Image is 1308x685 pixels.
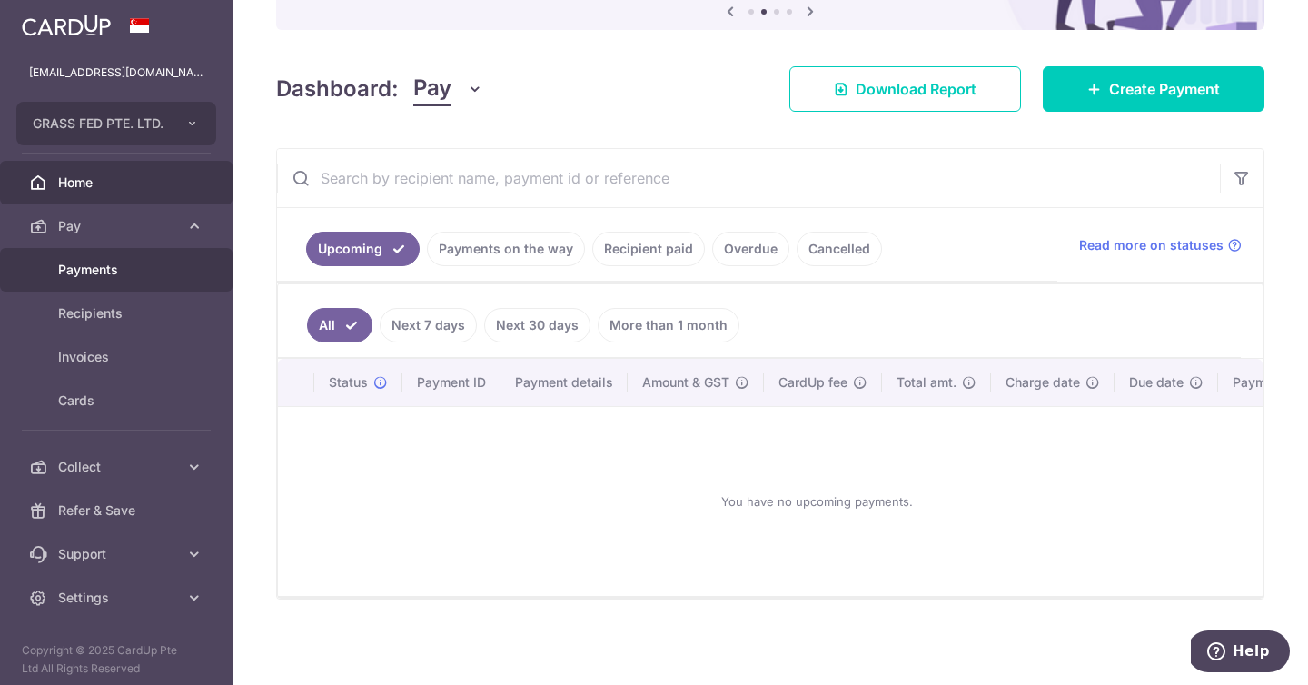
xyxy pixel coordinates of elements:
[58,174,178,192] span: Home
[598,308,739,342] a: More than 1 month
[307,308,372,342] a: All
[1006,373,1080,392] span: Charge date
[329,373,368,392] span: Status
[413,72,451,106] span: Pay
[789,66,1021,112] a: Download Report
[1129,373,1184,392] span: Due date
[642,373,729,392] span: Amount & GST
[58,589,178,607] span: Settings
[897,373,956,392] span: Total amt.
[58,348,178,366] span: Invoices
[22,15,111,36] img: CardUp
[797,232,882,266] a: Cancelled
[413,72,483,106] button: Pay
[58,217,178,235] span: Pay
[1109,78,1220,100] span: Create Payment
[277,149,1220,207] input: Search by recipient name, payment id or reference
[778,373,847,392] span: CardUp fee
[58,261,178,279] span: Payments
[1043,66,1264,112] a: Create Payment
[427,232,585,266] a: Payments on the way
[306,232,420,266] a: Upcoming
[58,392,178,410] span: Cards
[856,78,976,100] span: Download Report
[276,73,399,105] h4: Dashboard:
[1079,236,1242,254] a: Read more on statuses
[58,304,178,323] span: Recipients
[484,308,590,342] a: Next 30 days
[500,359,628,406] th: Payment details
[592,232,705,266] a: Recipient paid
[58,458,178,476] span: Collect
[712,232,789,266] a: Overdue
[29,64,203,82] p: [EMAIL_ADDRESS][DOMAIN_NAME]
[380,308,477,342] a: Next 7 days
[16,102,216,145] button: GRASS FED PTE. LTD.
[33,114,167,133] span: GRASS FED PTE. LTD.
[58,545,178,563] span: Support
[1191,630,1290,676] iframe: Opens a widget where you can find more information
[58,501,178,520] span: Refer & Save
[1079,236,1224,254] span: Read more on statuses
[402,359,500,406] th: Payment ID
